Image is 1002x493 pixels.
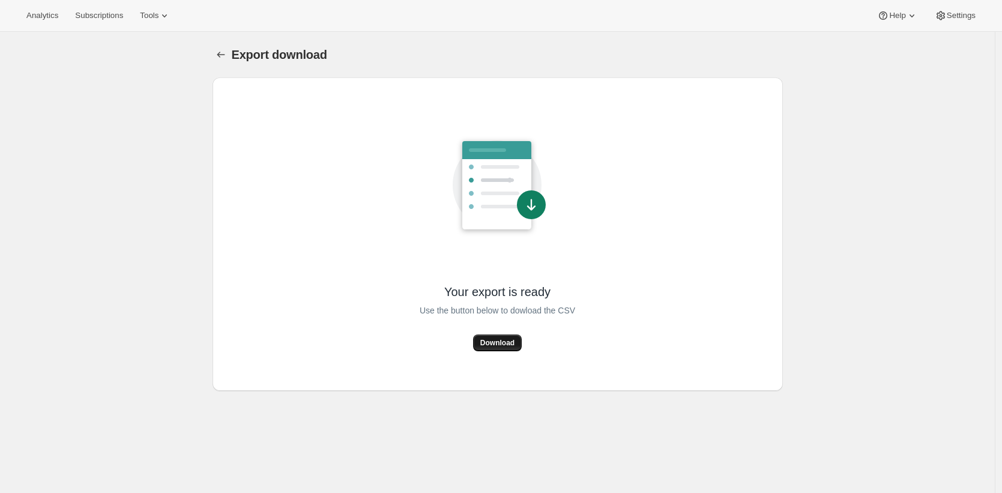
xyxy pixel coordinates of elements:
[19,7,65,24] button: Analytics
[232,48,327,61] span: Export download
[75,11,123,20] span: Subscriptions
[870,7,925,24] button: Help
[947,11,976,20] span: Settings
[473,334,522,351] button: Download
[133,7,178,24] button: Tools
[140,11,158,20] span: Tools
[928,7,983,24] button: Settings
[26,11,58,20] span: Analytics
[889,11,905,20] span: Help
[68,7,130,24] button: Subscriptions
[213,46,229,63] button: Export download
[420,303,575,318] span: Use the button below to dowload the CSV
[480,338,515,348] span: Download
[444,284,551,300] span: Your export is ready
